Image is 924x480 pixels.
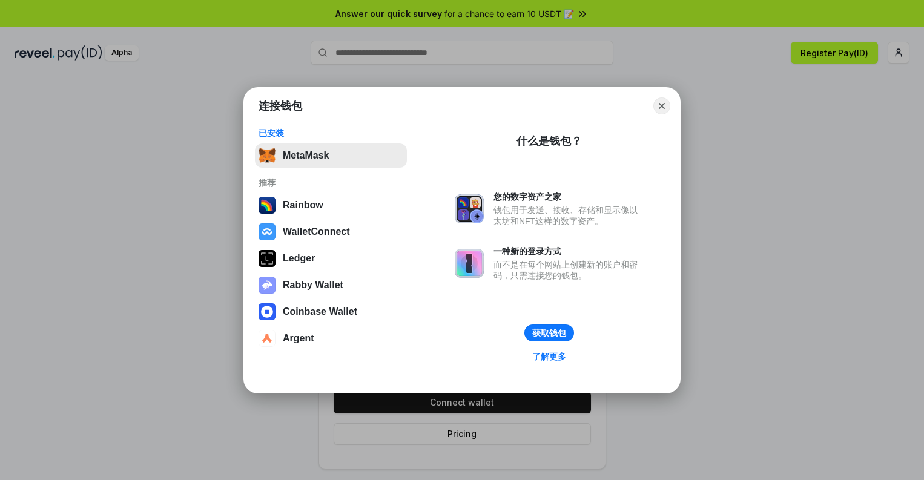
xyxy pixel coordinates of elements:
div: 您的数字资产之家 [493,191,644,202]
img: svg+xml,%3Csvg%20width%3D%2228%22%20height%3D%2228%22%20viewBox%3D%220%200%2028%2028%22%20fill%3D... [259,330,276,347]
div: Coinbase Wallet [283,306,357,317]
button: Coinbase Wallet [255,300,407,324]
button: 获取钱包 [524,324,574,341]
button: Argent [255,326,407,350]
div: 钱包用于发送、接收、存储和显示像以太坊和NFT这样的数字资产。 [493,205,644,226]
div: MetaMask [283,150,329,161]
div: 已安装 [259,128,403,139]
div: 了解更多 [532,351,566,362]
div: WalletConnect [283,226,350,237]
div: 推荐 [259,177,403,188]
button: WalletConnect [255,220,407,244]
button: Rabby Wallet [255,273,407,297]
img: svg+xml,%3Csvg%20xmlns%3D%22http%3A%2F%2Fwww.w3.org%2F2000%2Fsvg%22%20width%3D%2228%22%20height%3... [259,250,276,267]
button: Rainbow [255,193,407,217]
div: Ledger [283,253,315,264]
a: 了解更多 [525,349,573,364]
img: svg+xml,%3Csvg%20width%3D%22120%22%20height%3D%22120%22%20viewBox%3D%220%200%20120%20120%22%20fil... [259,197,276,214]
button: Close [653,97,670,114]
img: svg+xml,%3Csvg%20xmlns%3D%22http%3A%2F%2Fwww.w3.org%2F2000%2Fsvg%22%20fill%3D%22none%22%20viewBox... [259,277,276,294]
div: Rabby Wallet [283,280,343,291]
button: Ledger [255,246,407,271]
div: 而不是在每个网站上创建新的账户和密码，只需连接您的钱包。 [493,259,644,281]
div: 一种新的登录方式 [493,246,644,257]
img: svg+xml,%3Csvg%20fill%3D%22none%22%20height%3D%2233%22%20viewBox%3D%220%200%2035%2033%22%20width%... [259,147,276,164]
button: MetaMask [255,143,407,168]
img: svg+xml,%3Csvg%20width%3D%2228%22%20height%3D%2228%22%20viewBox%3D%220%200%2028%2028%22%20fill%3D... [259,303,276,320]
div: 什么是钱包？ [516,134,582,148]
img: svg+xml,%3Csvg%20xmlns%3D%22http%3A%2F%2Fwww.w3.org%2F2000%2Fsvg%22%20fill%3D%22none%22%20viewBox... [455,249,484,278]
div: Rainbow [283,200,323,211]
img: svg+xml,%3Csvg%20xmlns%3D%22http%3A%2F%2Fwww.w3.org%2F2000%2Fsvg%22%20fill%3D%22none%22%20viewBox... [455,194,484,223]
div: 获取钱包 [532,327,566,338]
h1: 连接钱包 [259,99,302,113]
img: svg+xml,%3Csvg%20width%3D%2228%22%20height%3D%2228%22%20viewBox%3D%220%200%2028%2028%22%20fill%3D... [259,223,276,240]
div: Argent [283,333,314,344]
